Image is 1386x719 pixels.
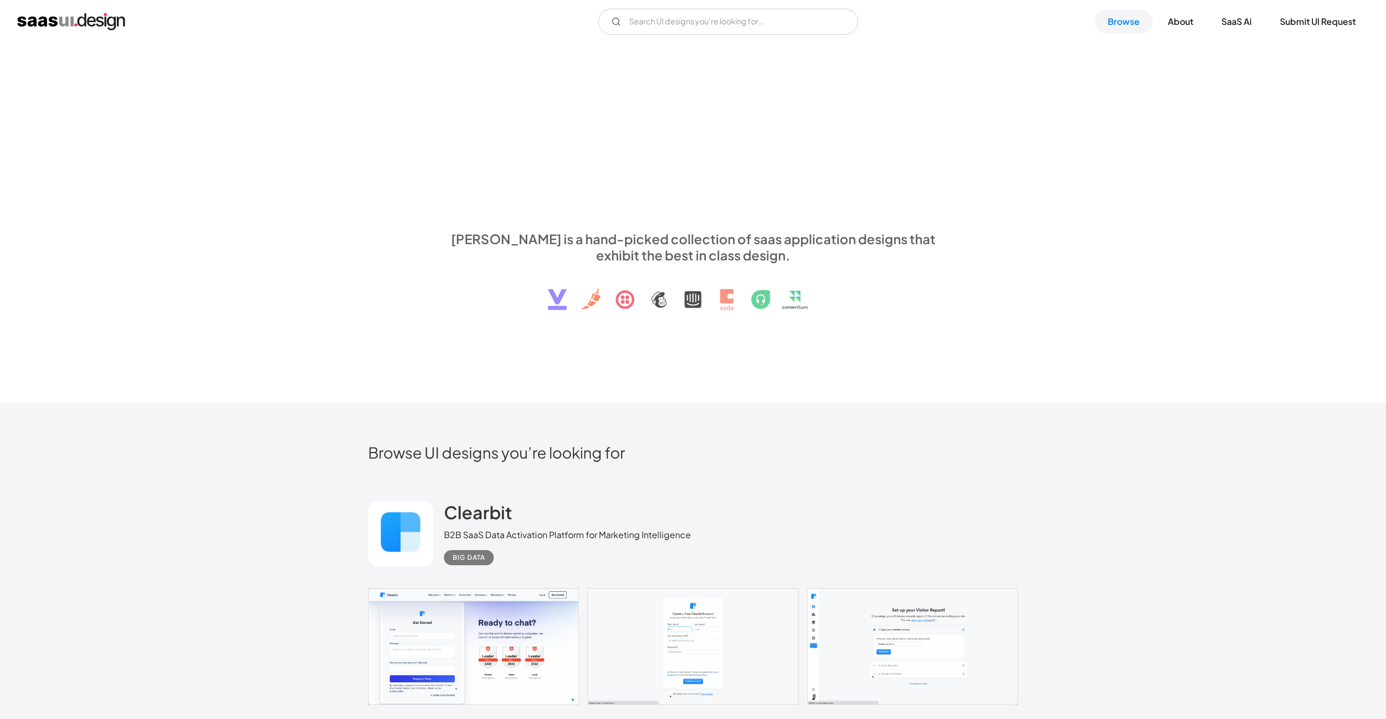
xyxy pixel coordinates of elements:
h1: Explore SaaS UI design patterns & interactions. [444,137,942,220]
a: home [17,13,125,30]
form: Email Form [598,9,858,35]
a: Clearbit [444,501,512,528]
img: text, icon, saas logo [529,263,857,319]
input: Search UI designs you're looking for... [598,9,858,35]
a: Browse [1095,10,1153,34]
h2: Clearbit [444,501,512,523]
a: Submit UI Request [1267,10,1369,34]
div: B2B SaaS Data Activation Platform for Marketing Intelligence [444,528,691,541]
a: About [1155,10,1206,34]
a: SaaS Ai [1208,10,1265,34]
div: Big Data [453,551,485,564]
div: [PERSON_NAME] is a hand-picked collection of saas application designs that exhibit the best in cl... [444,231,942,263]
h2: Browse UI designs you’re looking for [368,443,1018,462]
